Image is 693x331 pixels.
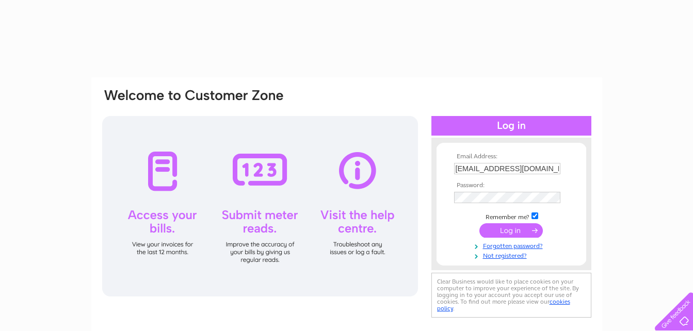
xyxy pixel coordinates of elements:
th: Email Address: [452,153,571,160]
th: Password: [452,182,571,189]
a: Not registered? [454,250,571,260]
div: Clear Business would like to place cookies on your computer to improve your experience of the sit... [431,273,591,318]
input: Submit [479,223,543,238]
td: Remember me? [452,211,571,221]
a: Forgotten password? [454,240,571,250]
a: cookies policy [437,298,570,312]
